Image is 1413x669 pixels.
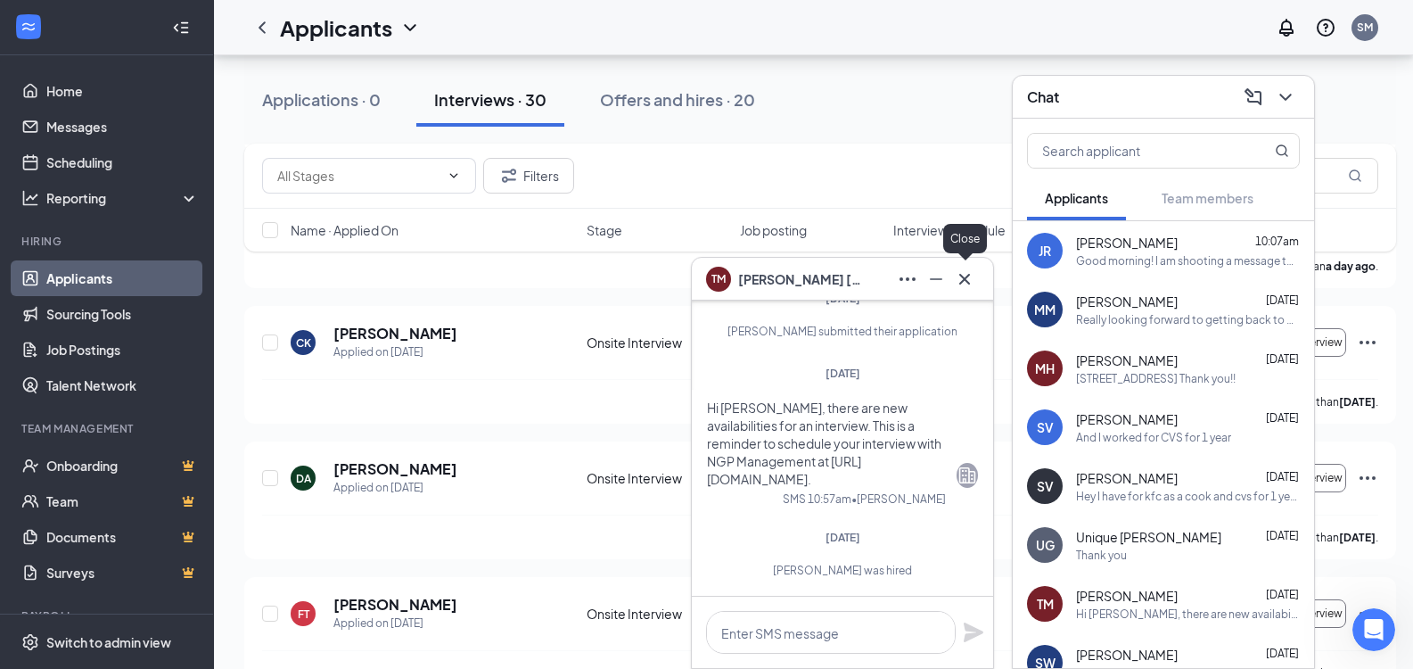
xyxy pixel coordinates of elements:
[333,615,457,632] div: Applied on [DATE]
[1076,351,1178,369] span: [PERSON_NAME]
[483,158,574,194] button: Filter Filters
[1076,371,1236,386] div: [STREET_ADDRESS] Thank you!!
[1076,234,1178,252] span: [PERSON_NAME]
[333,595,457,615] h5: [PERSON_NAME]
[1276,17,1297,38] svg: Notifications
[262,88,381,111] div: Applications · 0
[1239,83,1268,111] button: ComposeMessage
[333,459,457,479] h5: [PERSON_NAME]
[46,368,199,403] a: Talent Network
[893,265,922,293] button: Ellipses
[1357,603,1378,624] svg: Ellipses
[46,448,199,483] a: OnboardingCrown
[21,189,39,207] svg: Analysis
[1266,529,1299,542] span: [DATE]
[1028,134,1239,168] input: Search applicant
[1357,20,1373,35] div: SM
[434,88,546,111] div: Interviews · 30
[587,334,729,351] div: Onsite Interview
[46,296,199,332] a: Sourcing Tools
[46,107,86,120] span: Home
[86,29,121,64] img: Profile image for James
[1045,190,1108,206] span: Applicants
[1035,359,1055,377] div: MH
[251,17,273,38] svg: ChevronLeft
[172,19,190,37] svg: Collapse
[1275,144,1289,158] svg: MagnifyingGlass
[1357,467,1378,489] svg: Ellipses
[291,221,398,239] span: Name · Applied On
[218,29,250,61] div: Close
[119,29,155,64] img: Profile image for Say
[21,633,39,651] svg: Settings
[1266,588,1299,601] span: [DATE]
[1266,293,1299,307] span: [DATE]
[707,400,941,487] span: Hi [PERSON_NAME], there are new availabilities for an interview. This is a reminder to schedule y...
[46,519,199,555] a: DocumentsCrown
[1315,17,1336,38] svg: QuestionInfo
[707,324,978,339] div: [PERSON_NAME] submitted their application
[498,165,520,186] svg: Filter
[826,531,860,544] span: [DATE]
[280,12,392,43] h1: Applicants
[707,563,978,578] div: [PERSON_NAME] was hired
[897,268,918,290] svg: Ellipses
[21,421,195,436] div: Team Management
[21,234,195,249] div: Hiring
[1076,293,1178,310] span: [PERSON_NAME]
[1027,87,1059,107] h3: Chat
[1348,169,1362,183] svg: MagnifyingGlass
[950,265,979,293] button: Cross
[153,29,189,64] img: Profile image for Sarah
[783,491,851,507] div: SMS 10:57am
[1076,489,1300,504] div: Hey I have for kfc as a cook and cvs for 1 year as a store associate/rx
[1266,352,1299,366] span: [DATE]
[1266,411,1299,425] span: [DATE]
[1243,87,1264,108] svg: ComposeMessage
[20,18,37,36] svg: WorkstreamLogo
[740,221,807,239] span: Job posting
[1076,430,1231,445] div: And I worked for CVS for 1 year
[1039,242,1051,260] div: JR
[1162,190,1253,206] span: Team members
[957,465,978,486] svg: Company
[1036,536,1055,554] div: UG
[851,491,946,507] span: • [PERSON_NAME]
[954,268,975,290] svg: Cross
[1076,607,1300,622] div: Hi [PERSON_NAME], there are new availabilities for an interview. This is a reminder to schedule y...
[1076,312,1300,327] div: Really looking forward to getting back to mixing coffees asap. Thank you for your time and consid...
[333,324,457,343] h5: [PERSON_NAME]
[1037,418,1054,436] div: SV
[46,109,199,145] a: Messages
[587,221,622,239] span: Stage
[333,479,457,497] div: Applied on [DATE]
[738,269,863,289] span: [PERSON_NAME] [PERSON_NAME]
[298,607,309,622] div: FT
[1339,395,1376,409] b: [DATE]
[21,608,195,624] div: Payroll
[600,88,755,111] div: Offers and hires · 20
[893,221,1006,239] span: Interview Schedule
[963,622,984,643] svg: Plane
[943,224,987,253] div: Close
[1352,608,1395,651] iframe: Intercom live chat
[1076,253,1300,268] div: Good morning! I am shooting a message to see if you would be available for an interview [DATE][DA...
[36,46,50,49] img: logo
[46,555,199,591] a: SurveysCrown
[277,166,440,186] input: All Stages
[134,62,267,134] button: Messages
[296,471,311,486] div: DA
[46,145,199,180] a: Scheduling
[1339,531,1376,544] b: [DATE]
[1357,332,1378,353] svg: Ellipses
[46,633,171,651] div: Switch to admin view
[46,483,199,519] a: TeamCrown
[46,260,199,296] a: Applicants
[1255,235,1299,248] span: 10:07am
[587,605,729,623] div: Onsite Interview
[46,332,199,368] a: Job Postings
[922,265,950,293] button: Minimize
[1271,83,1300,111] button: ChevronDown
